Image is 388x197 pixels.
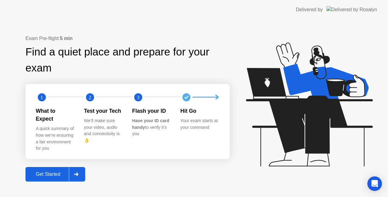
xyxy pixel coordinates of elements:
div: A quick summary of how we’re ensuring a fair environment for you [36,125,74,152]
div: Delivered by [296,6,323,13]
text: 1 [41,94,43,100]
div: Test your Tech [84,107,122,115]
div: What to Expect [36,107,74,123]
div: We’ll make sure your video, audio and connectivity is 👌 [84,118,122,144]
img: Delivered by Rosalyn [326,6,377,13]
div: Your exam starts at your command [180,118,219,131]
div: Get Started [27,172,69,177]
text: 3 [137,94,139,100]
b: 5 min [60,36,73,41]
div: Find a quiet place and prepare for your exam [25,44,230,76]
div: to verify it’s you [132,118,171,137]
text: 2 [89,94,91,100]
div: Flash your ID [132,107,171,115]
button: Get Started [25,167,85,182]
div: Hit Go [180,107,219,115]
div: Exam Pre-flight: [25,35,230,42]
div: Open Intercom Messenger [367,176,382,191]
b: Have your ID card handy [132,118,169,130]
